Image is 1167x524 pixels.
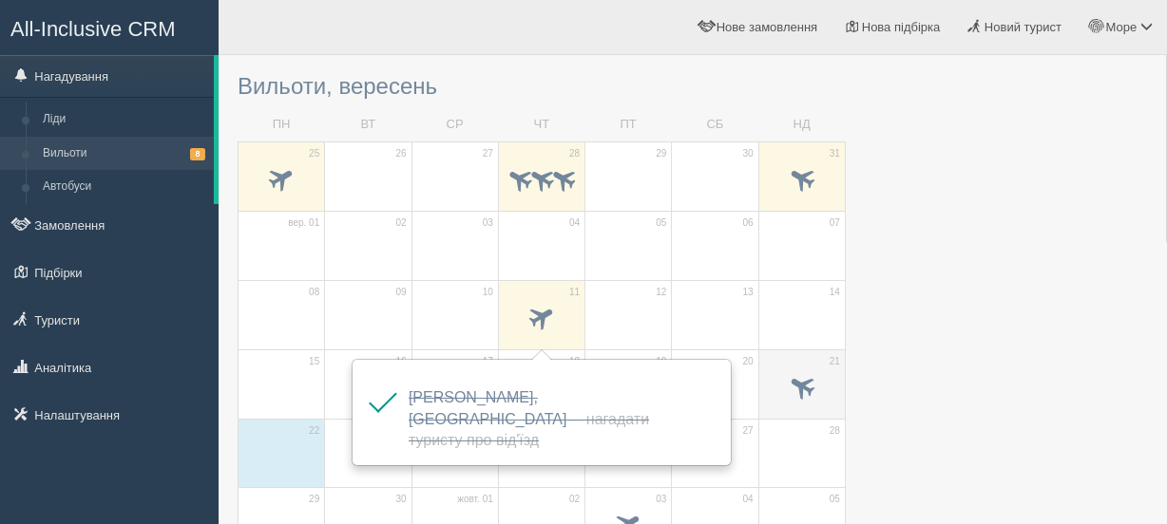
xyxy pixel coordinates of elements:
[758,108,845,141] td: НД
[656,216,666,230] span: 05
[395,355,406,368] span: 16
[238,74,846,99] h3: Вильоти, вересень
[743,147,754,160] span: 30
[830,493,840,506] span: 05
[569,493,580,506] span: 02
[569,355,580,368] span: 18
[830,147,840,160] span: 31
[483,355,493,368] span: 17
[830,286,840,299] span: 14
[288,216,319,230] span: вер. 01
[409,389,649,449] a: [PERSON_NAME], [GEOGRAPHIC_DATA]— Нагадати туристу про від'їзд
[239,108,325,141] td: ПН
[1,1,218,53] a: All-Inclusive CRM
[830,424,840,438] span: 28
[483,286,493,299] span: 10
[656,355,666,368] span: 19
[717,20,817,34] span: Нове замовлення
[457,493,493,506] span: жовт. 01
[190,148,205,160] span: 8
[395,147,406,160] span: 26
[309,493,319,506] span: 29
[395,216,406,230] span: 02
[34,137,214,171] a: Вильоти8
[656,493,666,506] span: 03
[10,17,176,41] span: All-Inclusive CRM
[395,286,406,299] span: 09
[34,170,214,204] a: Автобуси
[743,424,754,438] span: 27
[585,108,672,141] td: ПТ
[830,216,840,230] span: 07
[309,286,319,299] span: 08
[569,286,580,299] span: 11
[569,216,580,230] span: 04
[743,493,754,506] span: 04
[309,147,319,160] span: 25
[309,424,319,438] span: 22
[830,355,840,368] span: 21
[672,108,758,141] td: СБ
[569,147,580,160] span: 28
[985,20,1062,34] span: Новий турист
[743,355,754,368] span: 20
[483,147,493,160] span: 27
[862,20,941,34] span: Нова підбірка
[656,147,666,160] span: 29
[743,216,754,230] span: 06
[34,103,214,137] a: Ліди
[309,355,319,368] span: 15
[395,493,406,506] span: 30
[483,216,493,230] span: 03
[409,389,649,449] span: [PERSON_NAME], [GEOGRAPHIC_DATA]
[656,286,666,299] span: 12
[325,108,411,141] td: ВТ
[1106,20,1138,34] span: Море
[411,108,498,141] td: СР
[498,108,584,141] td: ЧТ
[743,286,754,299] span: 13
